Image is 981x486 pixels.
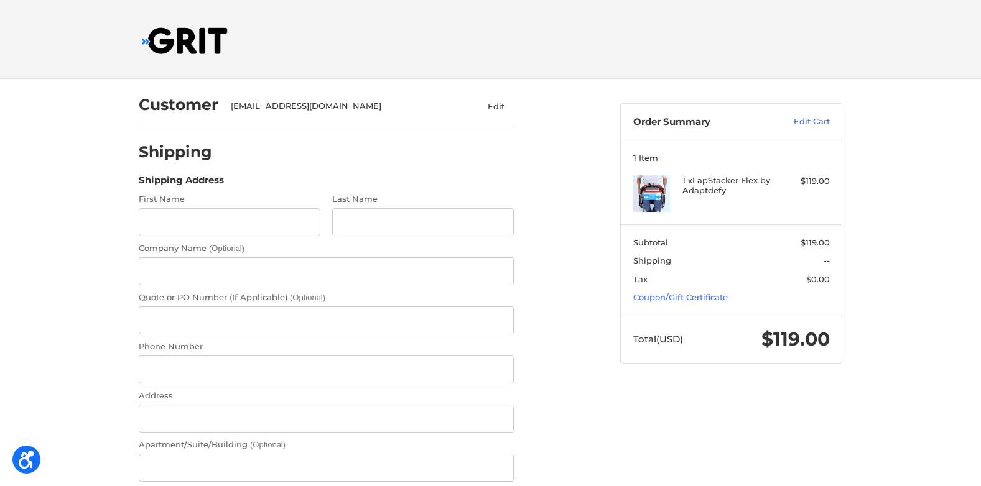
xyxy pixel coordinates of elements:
h3: Order Summary [633,116,767,128]
span: $0.00 [806,274,830,284]
h3: 1 Item [633,153,830,163]
div: $119.00 [781,175,830,188]
span: Subtotal [633,237,668,247]
label: Address [139,390,514,402]
label: Phone Number [139,341,514,353]
a: Coupon/Gift Certificate [633,292,728,302]
label: Last Name [332,193,514,206]
a: Edit Cart [767,116,830,128]
label: Apartment/Suite/Building [139,439,514,451]
span: Tax [633,274,648,284]
span: $119.00 [801,237,830,247]
span: Total (USD) [633,333,683,345]
label: Company Name [139,242,514,255]
h4: 1 x LapStacker Flex by Adaptdefy [682,175,778,196]
legend: Shipping Address [139,173,224,193]
small: (Optional) [290,293,325,302]
span: $119.00 [761,328,830,351]
img: GRIT All-Terrain Wheelchair and Mobility Equipment [142,27,228,54]
h2: Shipping [139,142,212,162]
span: -- [824,255,830,265]
small: (Optional) [209,244,244,253]
label: Quote or PO Number (If Applicable) [139,291,514,304]
label: First Name [139,193,320,206]
div: [EMAIL_ADDRESS][DOMAIN_NAME] [231,100,454,112]
small: (Optional) [250,440,286,449]
h2: Customer [139,95,218,114]
span: Shipping [633,255,671,265]
button: Edit [478,97,514,115]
